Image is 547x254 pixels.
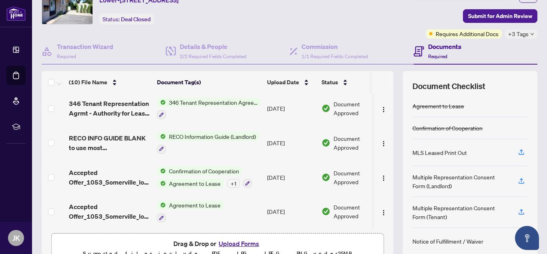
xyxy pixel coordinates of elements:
[264,160,318,195] td: [DATE]
[412,237,483,246] div: Notice of Fulfillment / Waiver
[380,140,387,147] img: Logo
[166,179,224,188] span: Agreement to Lease
[57,53,76,59] span: Required
[264,91,318,126] td: [DATE]
[12,232,20,244] span: JK
[121,16,151,23] span: Deal Closed
[412,81,485,92] span: Document Checklist
[302,42,368,51] h4: Commission
[334,169,383,186] span: Document Approved
[180,42,246,51] h4: Details & People
[377,171,390,184] button: Logo
[227,179,240,188] div: + 1
[322,78,338,87] span: Status
[69,133,151,152] span: RECO INFO GUIDE BLANK to use most recentpdf_[DATE] 09_50_48.pdf
[154,71,264,93] th: Document Tag(s)
[6,6,26,21] img: logo
[157,167,252,188] button: Status IconConfirmation of CooperationStatus IconAgreement to Lease+1
[157,167,166,175] img: Status Icon
[322,104,330,113] img: Document Status
[377,205,390,218] button: Logo
[508,29,529,39] span: +3 Tags
[157,201,224,222] button: Status IconAgreement to Lease
[436,29,499,38] span: Requires Additional Docs
[99,14,154,24] div: Status:
[412,102,464,110] div: Agreement to Lease
[157,98,166,107] img: Status Icon
[216,238,261,249] button: Upload Forms
[334,100,383,117] span: Document Approved
[69,168,151,187] span: Accepted Offer_1053_Somerville_lower 1.pdf
[377,102,390,115] button: Logo
[69,99,151,118] span: 346 Tenant Representation Agrmt - Authority for Lease or Purchase - PropTx-OREA_[DATE] 09_50_42.pdf
[267,78,299,87] span: Upload Date
[412,124,483,132] div: Confirmation of Cooperation
[157,132,259,154] button: Status IconRECO Information Guide (Landlord)
[157,201,166,209] img: Status Icon
[380,209,387,216] img: Logo
[412,173,509,190] div: Multiple Representation Consent Form (Landlord)
[166,98,261,107] span: 346 Tenant Representation Agreement - Authority for Lease or Purchase
[157,132,166,141] img: Status Icon
[322,173,330,182] img: Document Status
[380,106,387,113] img: Logo
[264,194,318,229] td: [DATE]
[166,167,242,175] span: Confirmation of Cooperation
[264,126,318,160] td: [DATE]
[322,138,330,147] img: Document Status
[377,136,390,149] button: Logo
[334,134,383,152] span: Document Approved
[157,98,261,120] button: Status Icon346 Tenant Representation Agreement - Authority for Lease or Purchase
[428,53,447,59] span: Required
[530,32,534,36] span: down
[69,78,107,87] span: (10) File Name
[412,203,509,221] div: Multiple Representation Consent Form (Tenant)
[66,71,154,93] th: (10) File Name
[334,203,383,220] span: Document Approved
[166,132,259,141] span: RECO Information Guide (Landlord)
[428,42,461,51] h4: Documents
[57,42,113,51] h4: Transaction Wizard
[515,226,539,250] button: Open asap
[412,148,467,157] div: MLS Leased Print Out
[264,71,318,93] th: Upload Date
[468,10,532,22] span: Submit for Admin Review
[69,202,151,221] span: Accepted Offer_1053_Somerville_lower 1.pdf
[318,71,386,93] th: Status
[180,53,246,59] span: 2/2 Required Fields Completed
[302,53,368,59] span: 1/1 Required Fields Completed
[380,175,387,181] img: Logo
[166,201,224,209] span: Agreement to Lease
[157,179,166,188] img: Status Icon
[322,207,330,216] img: Document Status
[463,9,537,23] button: Submit for Admin Review
[173,238,261,249] span: Drag & Drop or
